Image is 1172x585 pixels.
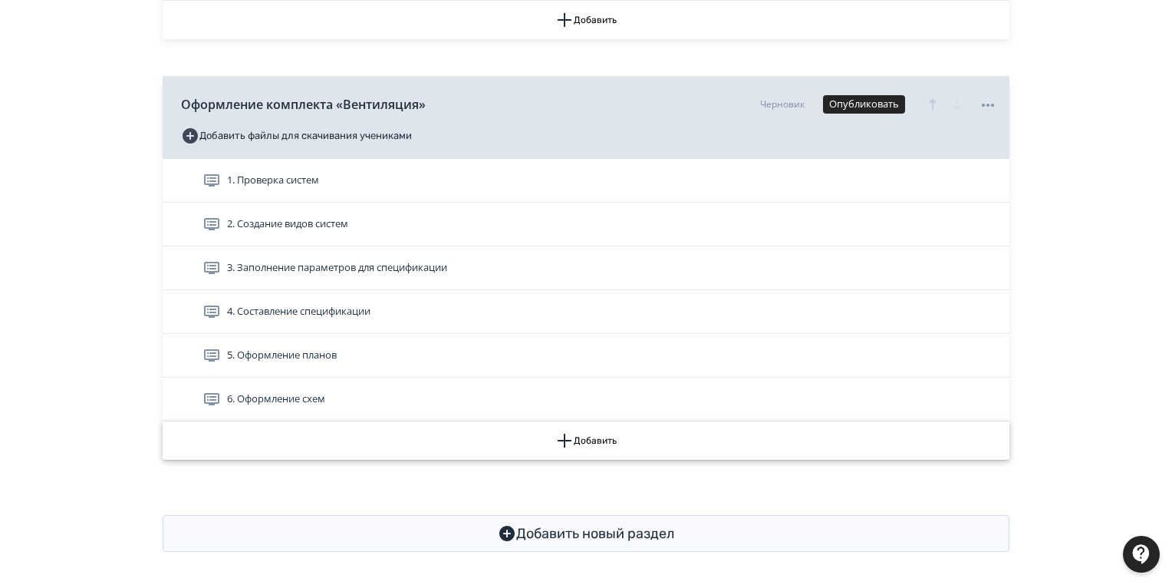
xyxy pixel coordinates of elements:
div: 2. Создание видов систем [163,203,1009,246]
div: 3. Заполнение параметров для спецификации [163,246,1009,290]
button: Опубликовать [823,95,905,114]
span: 6. Оформление схем [227,392,325,407]
span: 2. Создание видов систем [227,216,348,232]
button: Добавить [163,1,1009,39]
span: 5. Оформление планов [227,348,337,363]
div: 4. Составление спецификации [163,290,1009,334]
button: Добавить файлы для скачивания учениками [181,124,412,148]
span: 4. Составление спецификации [227,304,370,319]
span: 1. Проверка систем [227,173,319,188]
span: Оформление комплекта «Вентиляция» [181,95,426,114]
div: 6. Оформление схем [163,378,1009,421]
button: Добавить новый раздел [163,515,1009,552]
div: 1. Проверка систем [163,159,1009,203]
span: 3. Заполнение параметров для спецификации [227,260,447,276]
div: Черновик [760,97,805,111]
button: Добавить [163,421,1009,460]
div: 5. Оформление планов [163,334,1009,378]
